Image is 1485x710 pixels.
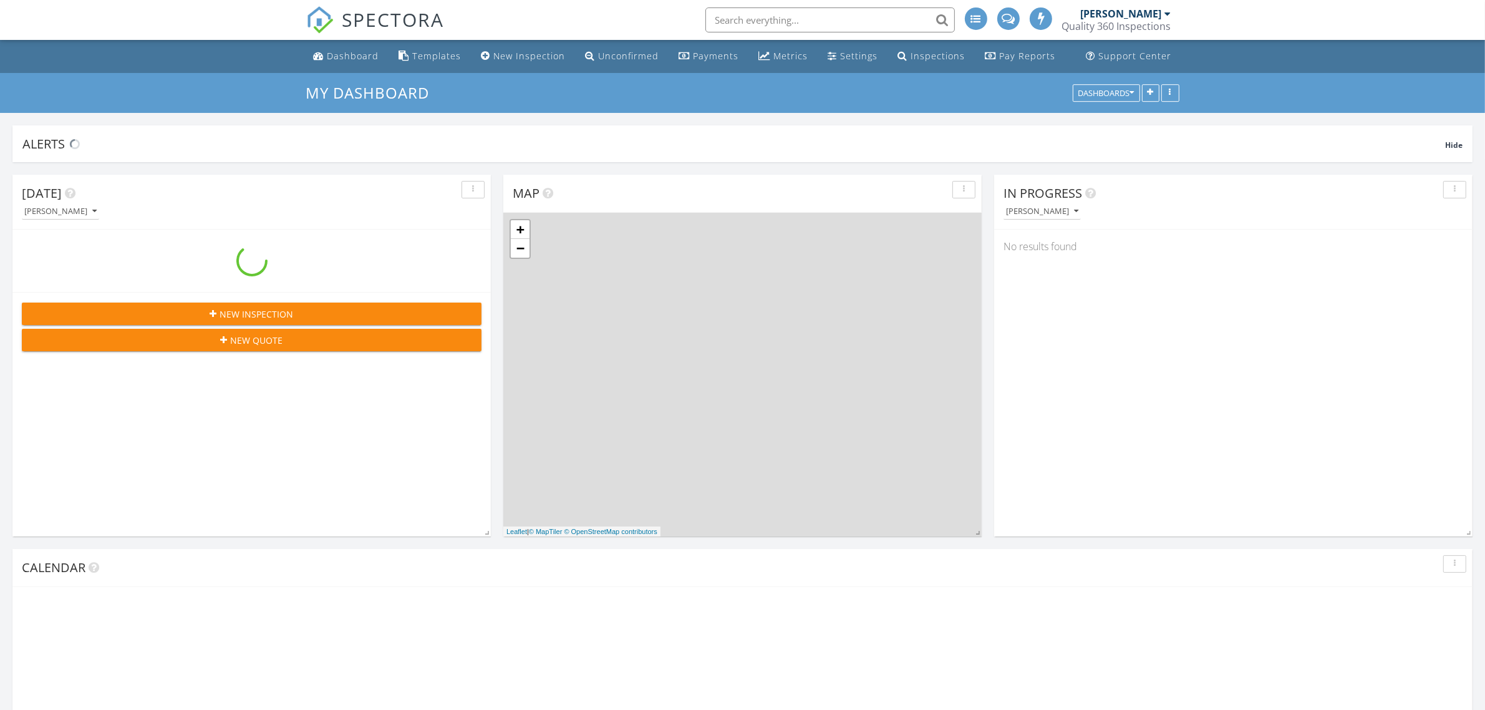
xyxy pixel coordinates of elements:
div: New Inspection [494,50,566,62]
div: Alerts [22,135,1445,152]
a: Dashboard [309,45,384,68]
div: Dashboards [1078,89,1134,97]
div: Metrics [774,50,808,62]
a: Pay Reports [980,45,1061,68]
div: [PERSON_NAME] [1081,7,1162,20]
a: Payments [674,45,744,68]
a: Settings [823,45,883,68]
a: Unconfirmed [581,45,664,68]
a: SPECTORA [306,17,445,43]
input: Search everything... [705,7,955,32]
button: [PERSON_NAME] [22,203,99,220]
button: [PERSON_NAME] [1004,203,1081,220]
div: Unconfirmed [599,50,659,62]
span: New Quote [231,334,283,347]
span: Map [513,185,539,202]
div: Pay Reports [1000,50,1056,62]
div: | [503,527,660,537]
div: Inspections [911,50,965,62]
a: © MapTiler [529,528,563,535]
a: Zoom in [511,220,530,239]
img: The Best Home Inspection Software - Spectora [306,6,334,34]
div: [PERSON_NAME] [24,207,97,216]
a: Templates [394,45,467,68]
span: SPECTORA [342,6,445,32]
span: Hide [1445,140,1463,150]
a: Support Center [1081,45,1177,68]
div: [PERSON_NAME] [1006,207,1078,216]
div: Dashboard [327,50,379,62]
span: New Inspection [220,308,294,321]
a: My Dashboard [306,82,440,103]
a: Zoom out [511,239,530,258]
a: Metrics [754,45,813,68]
div: No results found [994,230,1473,263]
div: Support Center [1099,50,1172,62]
div: Payments [694,50,739,62]
div: Quality 360 Inspections [1062,20,1171,32]
span: In Progress [1004,185,1082,202]
button: New Inspection [22,303,481,325]
button: New Quote [22,329,481,351]
span: Calendar [22,559,85,576]
a: © OpenStreetMap contributors [564,528,657,535]
span: [DATE] [22,185,62,202]
a: New Inspection [476,45,571,68]
a: Leaflet [506,528,527,535]
a: Inspections [893,45,970,68]
div: Settings [841,50,878,62]
div: Templates [413,50,462,62]
button: Dashboards [1073,84,1140,102]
